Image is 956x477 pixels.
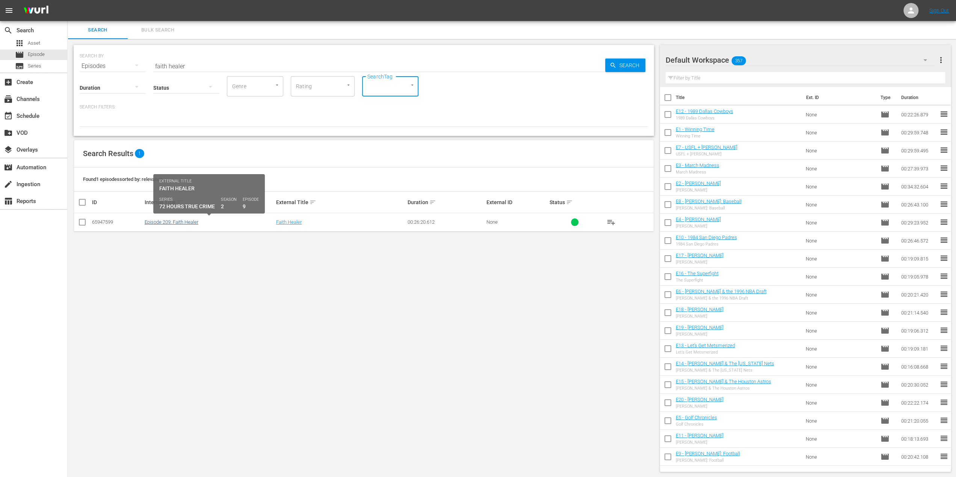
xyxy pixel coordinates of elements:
td: None [803,412,877,430]
span: Episode [15,50,24,59]
td: 00:22:26.879 [898,105,939,123]
span: reorder [939,146,948,155]
td: 00:29:59.495 [898,141,939,160]
td: 00:16:08.668 [898,358,939,376]
button: Open [409,81,416,89]
button: more_vert [936,51,945,69]
span: Series [28,62,41,70]
td: 00:27:39.973 [898,160,939,178]
a: Episode 209: Faith Healer [145,219,198,225]
td: 00:19:09.815 [898,250,939,268]
span: Series [15,62,24,71]
p: Search Filters: [80,104,648,110]
td: None [803,178,877,196]
span: reorder [939,164,948,173]
td: None [803,322,877,340]
a: E19 - [PERSON_NAME] [676,325,723,330]
span: reorder [939,362,948,371]
span: sort [429,199,436,206]
div: None [486,219,547,225]
span: Episode [880,182,890,191]
div: Episodes [80,56,146,77]
td: 00:26:43.100 [898,196,939,214]
span: Episode [880,434,890,443]
div: ID [92,199,142,205]
td: 00:26:46.572 [898,232,939,250]
span: reorder [939,218,948,227]
div: [PERSON_NAME] & The Houston Astros [676,386,771,391]
a: E7 - USFL + [PERSON_NAME] [676,144,737,150]
span: Search Results [83,149,133,158]
span: reorder [939,308,948,317]
a: E14 - [PERSON_NAME] & The [US_STATE] Nets [676,361,774,366]
td: 00:29:59.748 [898,123,939,141]
span: Automation [4,163,13,172]
td: 00:34:32.604 [898,178,939,196]
a: E9 - [PERSON_NAME]: Football [676,451,740,456]
span: VOD [4,128,13,137]
span: Episode [28,51,45,58]
td: None [803,250,877,268]
a: E2 - [PERSON_NAME] [676,181,721,186]
span: Overlays [4,145,13,154]
td: None [803,232,877,250]
td: 00:19:09.181 [898,340,939,358]
span: Episode [880,362,890,371]
div: 1984 San Diego Padres [676,242,737,247]
div: [PERSON_NAME] & The [US_STATE] Nets [676,368,774,373]
td: 00:18:13.693 [898,430,939,448]
td: None [803,141,877,160]
span: 1 [135,149,144,158]
div: [PERSON_NAME] [676,188,721,193]
a: E3 - March Madness [676,163,719,168]
a: E6 - [PERSON_NAME] & the 1996 NBA Draft [676,289,767,294]
button: Search [605,59,645,72]
span: Episode [880,254,890,263]
div: [PERSON_NAME]: Football [676,458,740,463]
span: Ingestion [4,180,13,189]
div: [PERSON_NAME]: Baseball [676,206,742,211]
span: Episode [880,416,890,425]
span: reorder [939,434,948,443]
span: reorder [939,110,948,119]
td: None [803,123,877,141]
a: Faith Healer [276,219,302,225]
a: E16 - The Superfight [676,271,719,276]
span: reorder [939,290,948,299]
td: None [803,448,877,466]
a: E17 - [PERSON_NAME] [676,253,723,258]
td: None [803,105,877,123]
div: [PERSON_NAME] [676,440,723,445]
span: Episode [880,272,890,281]
span: Episode [880,110,890,119]
span: Episode [880,164,890,173]
span: Search [4,26,13,35]
th: Duration [897,87,942,108]
span: Asset [15,39,24,48]
td: None [803,358,877,376]
div: Let’s Get Metsmerized [676,350,735,355]
div: 65947599 [92,219,142,225]
span: Episode [880,308,890,317]
div: 1989 Dallas Cowboys [676,116,733,120]
td: None [803,340,877,358]
span: reorder [939,128,948,137]
td: None [803,160,877,178]
div: Status [550,198,600,207]
span: Schedule [4,111,13,120]
a: E10 - 1984 San Diego Padres [676,235,737,240]
span: more_vert [936,56,945,65]
span: Channels [4,95,13,104]
button: playlist_add [602,213,620,231]
div: [PERSON_NAME] [676,224,721,229]
div: [PERSON_NAME] [676,332,723,337]
div: Default Workspace [666,50,934,71]
span: 357 [731,53,746,69]
a: E20 - [PERSON_NAME] [676,397,723,402]
td: 00:21:14.540 [898,304,939,322]
td: 00:19:05.978 [898,268,939,286]
th: Title [676,87,802,108]
td: None [803,196,877,214]
span: Episode [880,326,890,335]
div: [PERSON_NAME] [676,404,723,409]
